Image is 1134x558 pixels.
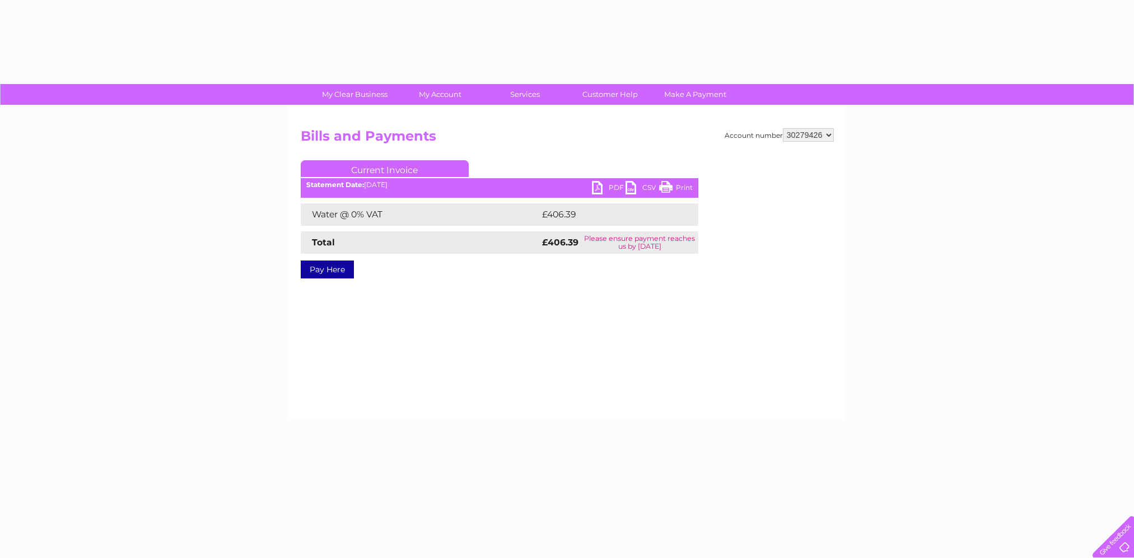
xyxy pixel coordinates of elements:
[312,237,335,248] strong: Total
[581,231,698,254] td: Please ensure payment reaches us by [DATE]
[725,128,834,142] div: Account number
[306,180,364,189] b: Statement Date:
[301,181,698,189] div: [DATE]
[564,84,656,105] a: Customer Help
[659,181,693,197] a: Print
[301,160,469,177] a: Current Invoice
[649,84,741,105] a: Make A Payment
[309,84,401,105] a: My Clear Business
[301,261,354,278] a: Pay Here
[479,84,571,105] a: Services
[542,237,578,248] strong: £406.39
[301,128,834,150] h2: Bills and Payments
[539,203,679,226] td: £406.39
[301,203,539,226] td: Water @ 0% VAT
[626,181,659,197] a: CSV
[592,181,626,197] a: PDF
[394,84,486,105] a: My Account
